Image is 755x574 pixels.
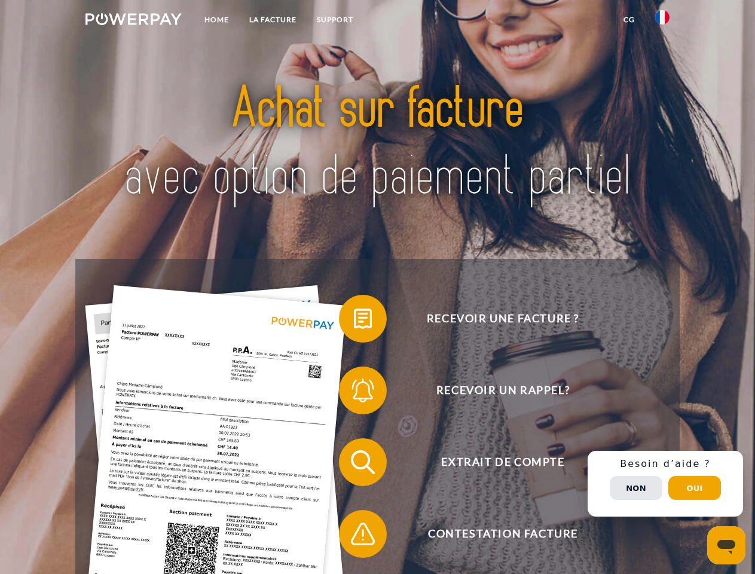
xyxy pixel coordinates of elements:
button: Contestation Facture [339,510,650,558]
a: CG [613,9,645,30]
button: Oui [668,476,721,500]
img: qb_bill.svg [348,304,378,334]
img: qb_bell.svg [348,375,378,405]
img: title-powerpay_fr.svg [114,57,641,229]
span: Recevoir une facture ? [356,295,649,343]
span: Extrait de compte [356,438,649,486]
img: fr [655,10,670,25]
button: Recevoir une facture ? [339,295,650,343]
img: qb_search.svg [348,447,378,477]
img: logo-powerpay-white.svg [85,13,182,25]
span: Contestation Facture [356,510,649,558]
a: Support [307,9,363,30]
span: Recevoir un rappel? [356,367,649,414]
button: Recevoir un rappel? [339,367,650,414]
button: Extrait de compte [339,438,650,486]
a: LA FACTURE [239,9,307,30]
h3: Besoin d’aide ? [595,458,736,470]
iframe: Bouton de lancement de la fenêtre de messagerie [707,526,745,564]
a: Home [194,9,239,30]
div: Schnellhilfe [588,451,743,517]
img: qb_warning.svg [348,519,378,549]
button: Non [610,476,662,500]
